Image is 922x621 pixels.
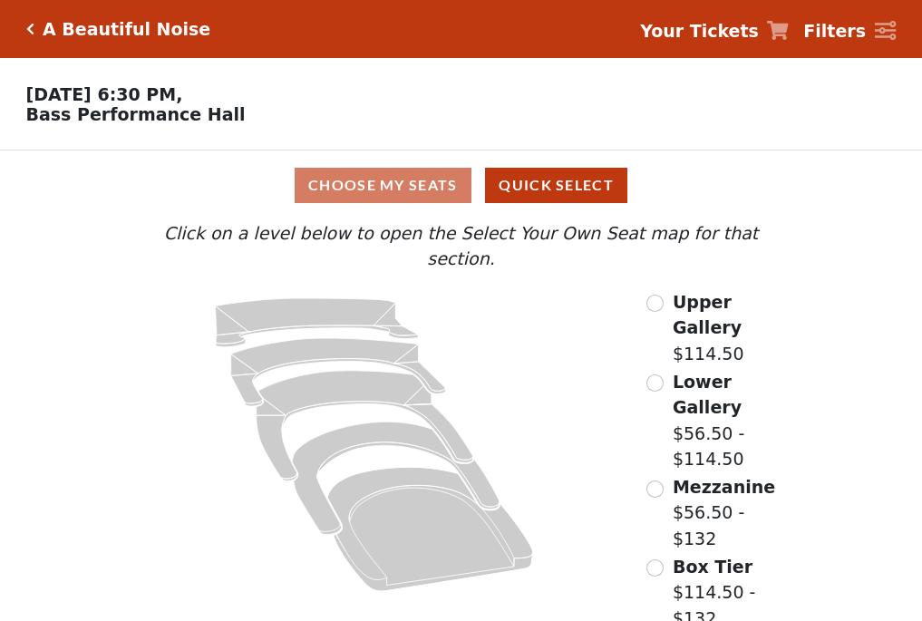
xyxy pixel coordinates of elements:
label: $56.50 - $132 [673,474,794,552]
path: Orchestra / Parterre Circle - Seats Available: 18 [328,467,534,591]
strong: Filters [803,21,866,41]
label: $114.50 [673,289,794,367]
path: Lower Gallery - Seats Available: 50 [231,338,446,406]
path: Upper Gallery - Seats Available: 295 [216,298,419,347]
span: Upper Gallery [673,292,742,338]
span: Mezzanine [673,477,775,497]
p: Click on a level below to open the Select Your Own Seat map for that section. [128,220,793,272]
a: Click here to go back to filters [26,23,34,35]
button: Quick Select [485,168,627,203]
a: Your Tickets [640,18,789,44]
strong: Your Tickets [640,21,759,41]
h5: A Beautiful Noise [43,19,210,40]
label: $56.50 - $114.50 [673,369,794,472]
a: Filters [803,18,896,44]
span: Lower Gallery [673,372,742,418]
span: Box Tier [673,557,752,577]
